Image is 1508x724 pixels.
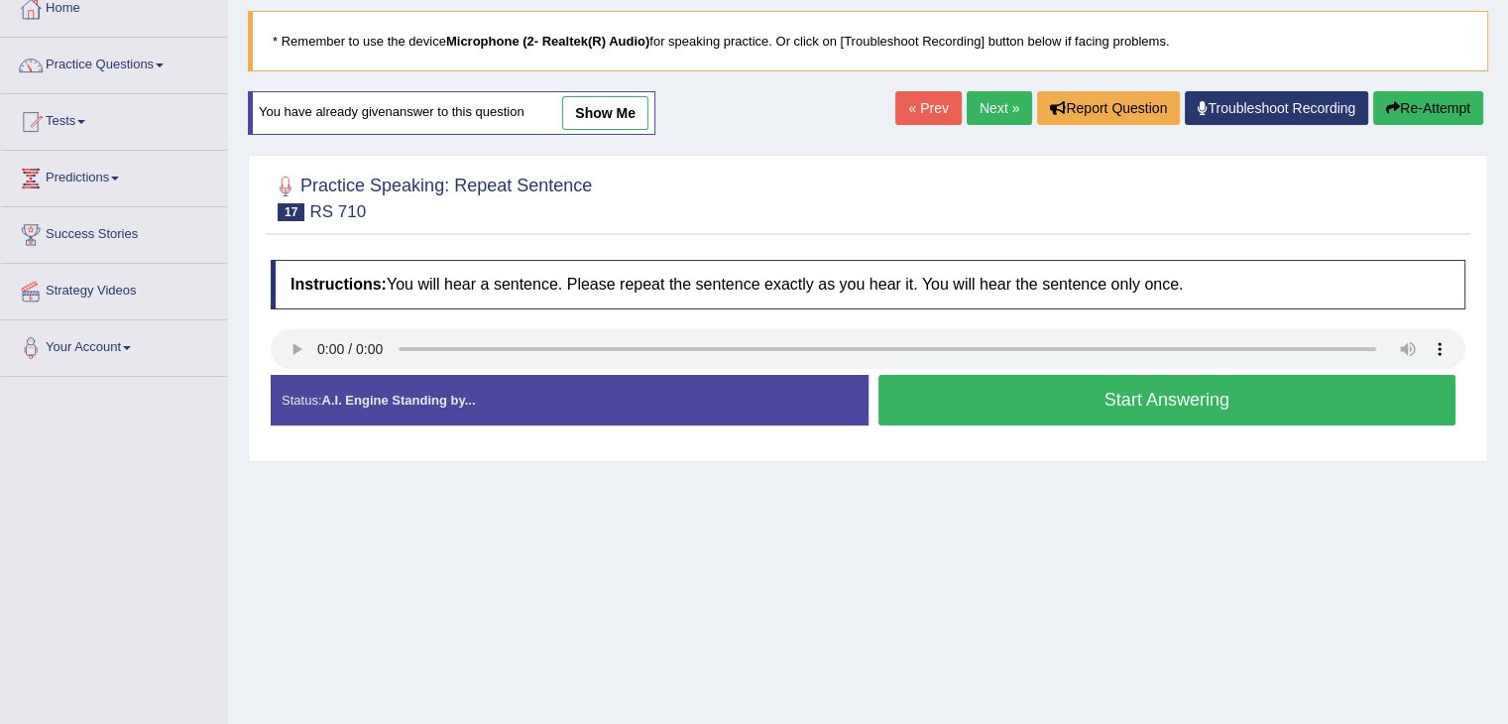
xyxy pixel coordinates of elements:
[309,202,366,221] small: RS 710
[271,172,592,221] h2: Practice Speaking: Repeat Sentence
[1037,91,1180,125] button: Report Question
[1,320,227,370] a: Your Account
[1185,91,1368,125] a: Troubleshoot Recording
[1,264,227,313] a: Strategy Videos
[562,96,648,130] a: show me
[1,151,227,200] a: Predictions
[271,375,869,425] div: Status:
[278,203,304,221] span: 17
[967,91,1032,125] a: Next »
[290,276,387,293] b: Instructions:
[1373,91,1483,125] button: Re-Attempt
[271,260,1465,309] h4: You will hear a sentence. Please repeat the sentence exactly as you hear it. You will hear the se...
[248,91,655,135] div: You have already given answer to this question
[446,34,649,49] b: Microphone (2- Realtek(R) Audio)
[248,11,1488,71] blockquote: * Remember to use the device for speaking practice. Or click on [Troubleshoot Recording] button b...
[1,38,227,87] a: Practice Questions
[878,375,1456,425] button: Start Answering
[321,393,475,408] strong: A.I. Engine Standing by...
[1,207,227,257] a: Success Stories
[895,91,961,125] a: « Prev
[1,94,227,144] a: Tests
